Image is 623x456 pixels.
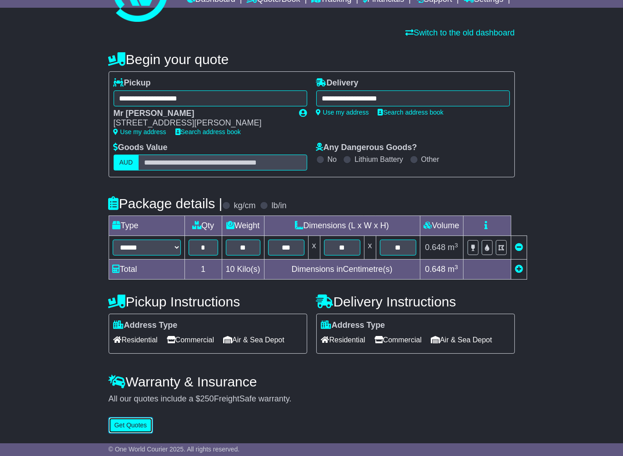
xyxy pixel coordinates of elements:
label: No [328,155,337,164]
span: Air & Sea Depot [431,333,492,347]
button: Get Quotes [109,417,153,433]
label: AUD [114,155,139,170]
sup: 3 [454,242,458,249]
td: Dimensions (L x W x H) [264,216,420,236]
a: Search address book [175,128,241,135]
span: Residential [321,333,365,347]
a: Remove this item [515,243,523,252]
span: m [448,243,458,252]
td: Qty [184,216,222,236]
span: Air & Sea Depot [223,333,284,347]
div: All our quotes include a $ FreightSafe warranty. [109,394,515,404]
sup: 3 [454,264,458,271]
h4: Pickup Instructions [109,294,307,309]
td: Dimensions in Centimetre(s) [264,260,420,280]
span: m [448,265,458,274]
span: Residential [114,333,158,347]
td: x [308,236,320,260]
a: Switch to the old dashboard [405,28,514,37]
td: Volume [420,216,463,236]
div: Mr [PERSON_NAME] [114,109,290,119]
label: Other [421,155,439,164]
label: Delivery [316,78,359,88]
div: [STREET_ADDRESS][PERSON_NAME] [114,118,290,128]
td: Total [109,260,184,280]
label: Lithium Battery [354,155,403,164]
h4: Delivery Instructions [316,294,515,309]
label: Address Type [321,321,385,331]
a: Use my address [316,109,369,116]
a: Search address book [378,109,444,116]
span: Commercial [374,333,422,347]
span: 0.648 [425,265,445,274]
h4: Warranty & Insurance [109,374,515,389]
td: 1 [184,260,222,280]
span: © One World Courier 2025. All rights reserved. [109,446,240,453]
td: Kilo(s) [222,260,264,280]
td: Type [109,216,184,236]
h4: Begin your quote [109,52,515,67]
span: 0.648 [425,243,445,252]
span: 10 [226,265,235,274]
label: lb/in [271,201,286,211]
a: Use my address [114,128,166,135]
span: Commercial [167,333,214,347]
td: Weight [222,216,264,236]
span: 250 [200,394,214,403]
label: kg/cm [234,201,255,211]
h4: Package details | [109,196,223,211]
label: Address Type [114,321,178,331]
td: x [364,236,376,260]
label: Pickup [114,78,151,88]
label: Goods Value [114,143,168,153]
label: Any Dangerous Goods? [316,143,417,153]
a: Add new item [515,265,523,274]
